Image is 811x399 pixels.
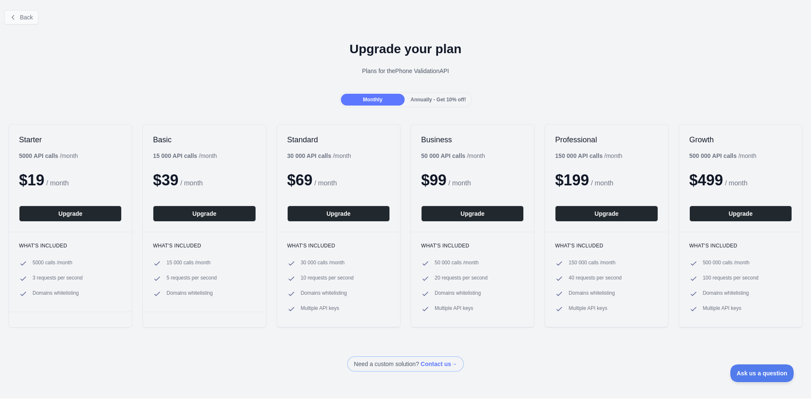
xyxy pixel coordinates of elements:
[555,152,602,159] b: 150 000 API calls
[287,152,332,159] b: 30 000 API calls
[421,152,465,159] b: 50 000 API calls
[555,135,658,145] h2: Professional
[421,152,485,160] div: / month
[555,171,589,189] span: $ 199
[555,152,622,160] div: / month
[421,171,446,189] span: $ 99
[730,364,794,382] iframe: Toggle Customer Support
[287,135,390,145] h2: Standard
[287,152,351,160] div: / month
[421,135,524,145] h2: Business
